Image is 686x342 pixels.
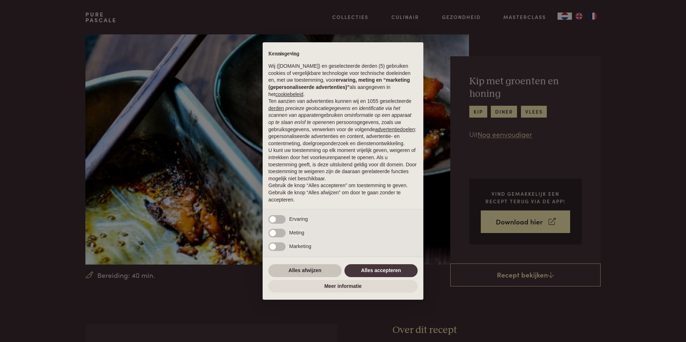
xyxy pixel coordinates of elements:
[275,91,303,97] a: cookiebeleid
[268,264,342,277] button: Alles afwijzen
[268,147,418,182] p: U kunt uw toestemming op elk moment vrijelijk geven, weigeren of intrekken door het voorkeurenpan...
[289,243,311,249] span: Marketing
[289,230,304,236] span: Meting
[268,51,418,57] h2: Kennisgeving
[268,112,412,125] em: informatie op een apparaat op te slaan en/of te openen
[268,77,410,90] strong: ervaring, meting en “marketing (gepersonaliseerde advertenties)”
[344,264,418,277] button: Alles accepteren
[375,126,415,133] button: advertentiedoelen
[268,182,418,203] p: Gebruik de knop “Alles accepteren” om toestemming te geven. Gebruik de knop “Alles afwijzen” om d...
[268,105,400,118] em: precieze geolocatiegegevens en identificatie via het scannen van apparaten
[268,105,284,112] button: derden
[268,280,418,293] button: Meer informatie
[289,216,308,222] span: Ervaring
[268,98,418,147] p: Ten aanzien van advertenties kunnen wij en 1055 geselecteerde gebruiken om en persoonsgegevens, z...
[268,63,418,98] p: Wij ([DOMAIN_NAME]) en geselecteerde derden (5) gebruiken cookies of vergelijkbare technologie vo...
